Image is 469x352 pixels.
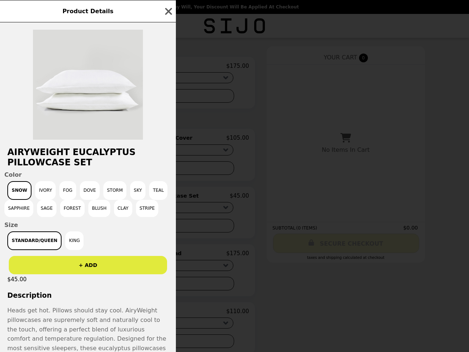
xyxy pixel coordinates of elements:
[4,171,171,178] span: Color
[136,200,159,217] button: Stripe
[80,181,100,200] button: Dove
[4,200,33,217] button: Sapphire
[9,256,167,274] button: + ADD
[149,181,167,200] button: Teal
[65,231,84,250] button: King
[59,181,76,200] button: Fog
[88,200,110,217] button: Blush
[103,181,126,200] button: Storm
[33,30,143,140] img: Snow / Standard/Queen
[130,181,145,200] button: Sky
[7,181,32,200] button: Snow
[62,8,113,15] span: Product Details
[35,181,56,200] button: Ivory
[37,200,56,217] button: Sage
[114,200,132,217] button: Clay
[4,221,171,228] span: Size
[60,200,85,217] button: Forest
[7,231,62,250] button: Standard/Queen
